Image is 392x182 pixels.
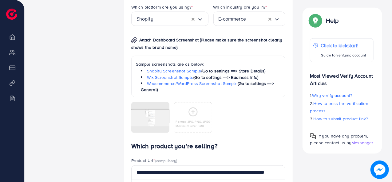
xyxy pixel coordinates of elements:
[310,115,374,122] p: 3.
[321,41,366,49] p: Click to kickstart!
[310,133,368,146] span: If you have any problem, please contact us by
[153,14,192,24] input: Search for option
[310,15,321,26] img: Popup guide
[268,15,271,22] button: Clear Selected
[155,158,177,164] span: (compulsory)
[213,12,286,26] div: Search for option
[370,161,389,179] img: image
[131,37,283,50] span: Attach Dashboard Screenshot (Please make sure the screenshot clearly shows the brand name).
[147,80,238,87] a: Woocommerce/WordPress Screenshot Sample
[131,4,193,10] label: Which platform are you using?
[219,14,246,24] span: E-commerce
[321,51,366,59] p: Guide to verifying account
[131,109,169,126] img: img uploaded
[137,14,153,24] span: Shopify
[201,68,265,74] span: (Go to settings ==> Store Details)
[310,67,374,87] p: Most Viewed Verify Account Articles
[310,99,374,114] p: 2.
[351,140,373,146] span: Messenger
[136,60,281,68] p: Sample screenshots are as below:
[310,91,374,99] p: 1.
[193,74,258,80] span: (Go to settings ==> Business Info)
[147,68,201,74] a: Shopify Screenshot Sample
[312,92,352,98] span: Why verify account?
[131,37,137,44] img: img
[213,4,267,10] label: Which industry are you in?
[192,15,195,22] button: Clear Selected
[141,80,274,93] span: (Go to settings ==> General)
[176,119,211,124] p: Format: JPG, PNG, JPEG
[6,9,17,20] img: logo
[314,115,368,122] span: How to submit product link?
[176,124,211,128] p: Maximum size: 5MB
[131,143,286,150] h4: Which product you’re selling?
[131,158,177,164] label: Product Url
[310,100,368,114] span: How to pass the verification process
[147,74,193,80] a: Wix Screenshot Sample
[326,17,339,24] p: Help
[131,12,208,26] div: Search for option
[310,133,316,139] img: Popup guide
[246,14,268,24] input: Search for option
